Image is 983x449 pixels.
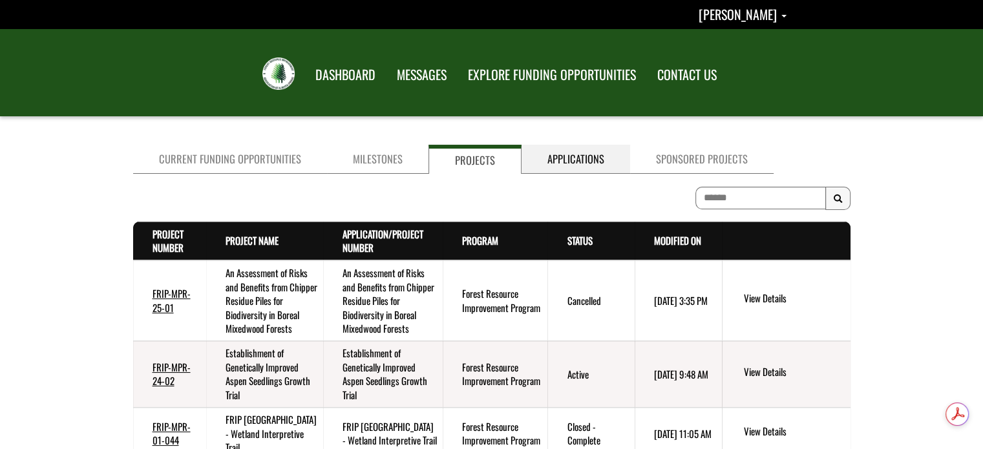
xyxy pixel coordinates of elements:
[206,341,322,408] td: Establishment of Genetically Improved Aspen Seedlings Growth Trial
[206,260,322,341] td: An Assessment of Risks and Benefits from Chipper Residue Piles for Biodiversity in Boreal Mixedwo...
[722,222,850,260] th: Actions
[743,365,845,381] a: View details
[648,59,726,91] a: CONTACT US
[153,286,191,314] a: FRIP-MPR-25-01
[654,367,708,381] time: [DATE] 9:48 AM
[306,59,385,91] a: DASHBOARD
[699,5,777,24] span: [PERSON_NAME]
[654,233,701,247] a: Modified On
[443,341,547,408] td: Forest Resource Improvement Program
[133,341,207,408] td: FRIP-MPR-24-02
[635,260,722,341] td: 2/26/2025 3:35 PM
[567,233,592,247] a: Status
[522,145,630,174] a: Applications
[153,360,191,388] a: FRIP-MPR-24-02
[323,341,443,408] td: Establishment of Genetically Improved Aspen Seedlings Growth Trial
[428,145,522,174] a: Projects
[547,341,635,408] td: Active
[387,59,456,91] a: MESSAGES
[226,233,279,247] a: Project Name
[630,145,774,174] a: Sponsored Projects
[743,291,845,307] a: View details
[458,59,646,91] a: EXPLORE FUNDING OPPORTUNITIES
[343,227,423,255] a: Application/Project Number
[327,145,428,174] a: Milestones
[133,145,327,174] a: Current Funding Opportunities
[323,260,443,341] td: An Assessment of Risks and Benefits from Chipper Residue Piles for Biodiversity in Boreal Mixedwo...
[547,260,635,341] td: Cancelled
[722,260,850,341] td: action menu
[722,341,850,408] td: action menu
[133,260,207,341] td: FRIP-MPR-25-01
[304,55,726,91] nav: Main Navigation
[153,227,184,255] a: Project Number
[654,426,712,441] time: [DATE] 11:05 AM
[153,419,191,447] a: FRIP-MPR-01-044
[699,5,787,24] a: Trina Tosh
[635,341,722,408] td: 2/25/2025 9:48 AM
[443,260,547,341] td: Forest Resource Improvement Program
[654,293,708,308] time: [DATE] 3:35 PM
[743,424,845,440] a: View details
[462,233,498,247] a: Program
[262,57,295,90] img: FRIAA Submissions Portal
[825,187,851,210] button: Search Results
